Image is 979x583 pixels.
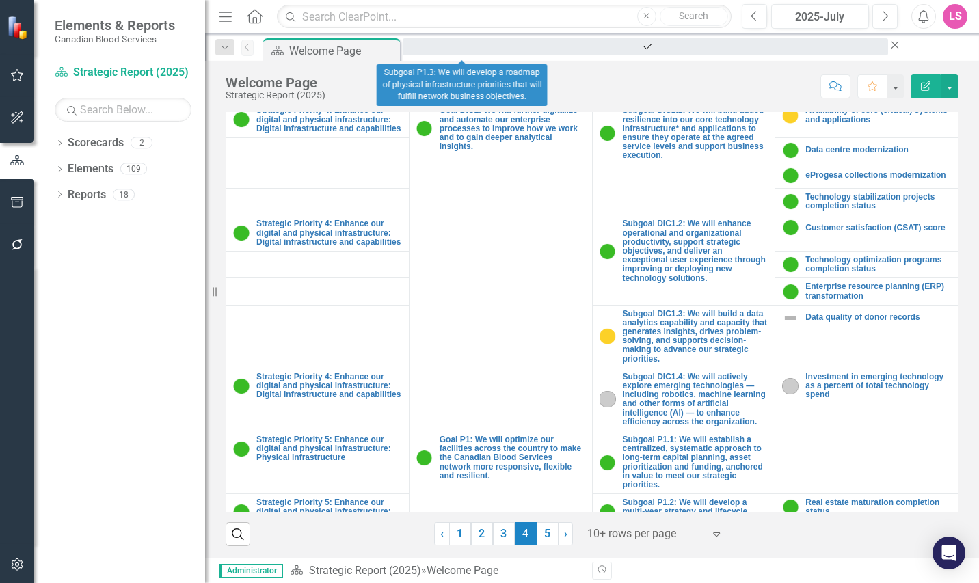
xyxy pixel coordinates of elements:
a: Strategic Report (2025) [55,65,191,81]
img: On Target [600,125,616,141]
img: On Target [233,111,250,128]
button: LS [943,4,967,29]
img: On Target [782,219,799,236]
a: 2 [471,522,493,545]
a: Scorecards [68,135,124,151]
div: Strategic Report (2025) [226,90,325,100]
img: On Target [416,450,433,466]
td: Double-Click to Edit Right Click for Context Menu [775,368,958,431]
img: On Target [233,441,250,457]
img: On Target [416,120,433,137]
div: 2 [131,137,152,149]
td: Double-Click to Edit Right Click for Context Menu [775,189,958,215]
td: Double-Click to Edit Right Click for Context Menu [226,215,410,252]
a: Reports [68,187,106,203]
div: 2025-July [776,9,864,25]
img: On Target [782,193,799,210]
td: Double-Click to Edit Right Click for Context Menu [775,251,958,277]
span: ‹ [440,527,444,540]
a: Goal DIC1: We will further digitalize and automate our enterprise processes to improve how we wor... [440,106,585,151]
td: Double-Click to Edit Right Click for Context Menu [775,278,958,305]
div: Welcome Page [427,564,498,577]
a: Subgoal DIC1.4: We will actively explore emerging technologies — including robotics, machine lear... [623,372,768,426]
td: Double-Click to Edit Right Click for Context Menu [592,305,775,368]
td: Double-Click to Edit Right Click for Context Menu [592,102,775,215]
a: Enterprise resource planning (ERP) transformation [805,282,951,300]
td: Double-Click to Edit Right Click for Context Menu [226,368,410,431]
img: Not Defined [782,310,799,326]
a: Real estate maturation completion status [805,498,951,516]
td: Double-Click to Edit Right Click for Context Menu [775,102,958,138]
a: Customer satisfaction (CSAT) score [805,223,951,232]
div: 18 [113,189,135,200]
a: Goal P1: We will optimize our facilities across the country to make the Canadian Blood Services n... [440,435,585,480]
a: Elements [68,161,113,177]
small: Canadian Blood Services [55,33,175,44]
img: ClearPoint Strategy [7,15,31,39]
img: On Target [782,167,799,184]
td: Double-Click to Edit Right Click for Context Menu [226,494,410,530]
td: Double-Click to Edit Right Click for Context Menu [226,102,410,138]
img: On Target [600,243,616,260]
a: Subgoal P1.2: We will develop a multi-year strategy and lifecycle management of real estate assets. [623,498,768,526]
td: Double-Click to Edit Right Click for Context Menu [775,163,958,189]
a: Technology optimization programs completion status [805,256,951,273]
img: On Target [782,499,799,515]
a: 1 [449,522,471,545]
td: Double-Click to Edit Right Click for Context Menu [592,494,775,530]
span: › [564,527,567,540]
a: Availability of core (critical) systems and applications [805,106,951,124]
div: Subgoal P1.3: We will develop a roadmap of physical infrastructure priorities that will fulfill n... [377,64,548,106]
span: Elements & Reports [55,17,175,33]
td: Double-Click to Edit Right Click for Context Menu [592,431,775,493]
a: Subgoal P1.1: We will establish a centralized, systematic approach to long-term capital planning,... [623,435,768,489]
img: On Target [233,225,250,241]
a: eProgesa collections modernization [805,171,951,180]
a: Subgoal DIC1.1: We will build added resilience into our core technology infrastructure* and appli... [623,106,768,160]
td: Double-Click to Edit Right Click for Context Menu [775,138,958,163]
td: Double-Click to Edit Right Click for Context Menu [226,431,410,493]
button: 2025-July [771,4,869,29]
img: Caution [600,328,616,344]
img: No Information [600,391,616,407]
div: Open Intercom Messenger [933,537,965,569]
a: Subgoal DIC1.2: We will enhance operational and organizational productivity, support strategic ob... [623,219,768,282]
span: Search [679,10,708,21]
a: Subgoal DIC1.3: We will build a data analytics capability and capacity that generates insights, d... [623,310,768,364]
td: Double-Click to Edit Right Click for Context Menu [775,215,958,252]
div: 109 [120,163,147,175]
td: Double-Click to Edit Right Click for Context Menu [409,102,592,431]
input: Search ClearPoint... [277,5,732,29]
a: Strategic Priority 4: Enhance our digital and physical infrastructure: Digital infrastructure and... [256,372,402,400]
img: On Target [600,455,616,471]
div: Subgoal P1.3: We will develop a roadmap of physical infrastructure priorities that will fulfill n... [415,51,876,68]
a: 5 [537,522,559,545]
a: Investment in emerging technology as a percent of total technology spend [805,372,951,400]
img: No Information [782,378,799,394]
a: 3 [493,522,515,545]
img: On Target [233,504,250,520]
a: Strategic Priority 5: Enhance our digital and physical infrastructure: Physical infrastructure [256,498,402,526]
span: 4 [515,522,537,545]
a: Strategic Priority 4: Enhance our digital and physical infrastructure: Digital infrastructure and... [256,106,402,133]
td: Double-Click to Edit Right Click for Context Menu [592,215,775,305]
a: Strategic Priority 5: Enhance our digital and physical infrastructure: Physical infrastructure [256,435,402,463]
div: » [290,563,582,579]
a: Strategic Priority 4: Enhance our digital and physical infrastructure: Digital infrastructure and... [256,219,402,247]
div: Welcome Page [226,75,325,90]
img: On Target [782,142,799,159]
img: On Target [600,504,616,520]
td: Double-Click to Edit Right Click for Context Menu [592,368,775,431]
a: Strategic Report (2025) [309,564,421,577]
td: Double-Click to Edit Right Click for Context Menu [775,494,958,530]
img: Caution [782,107,799,124]
span: Administrator [219,564,283,578]
div: Welcome Page [289,42,397,59]
input: Search Below... [55,98,191,122]
a: Data centre modernization [805,146,951,154]
a: Subgoal P1.3: We will develop a roadmap of physical infrastructure priorities that will fulfill n... [403,38,888,55]
img: On Target [233,378,250,394]
button: Search [660,7,728,26]
a: Data quality of donor records [805,313,951,322]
